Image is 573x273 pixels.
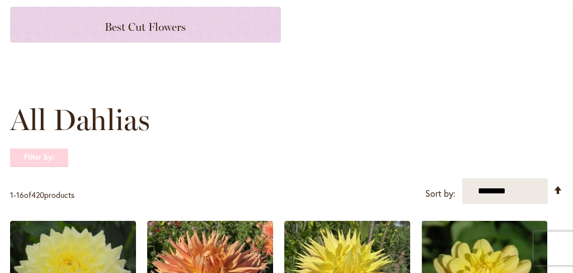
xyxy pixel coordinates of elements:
iframe: Launch Accessibility Center [8,233,40,265]
span: 1 [10,189,13,200]
span: All Dahlias [10,103,150,137]
p: - of products [10,186,74,204]
span: 420 [31,189,44,200]
span: Best Cut Flowers [105,20,186,34]
strong: Filter by: [10,148,68,167]
label: Sort by: [425,183,455,204]
span: 16 [16,189,24,200]
a: Best Cut Flowers [10,7,281,43]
